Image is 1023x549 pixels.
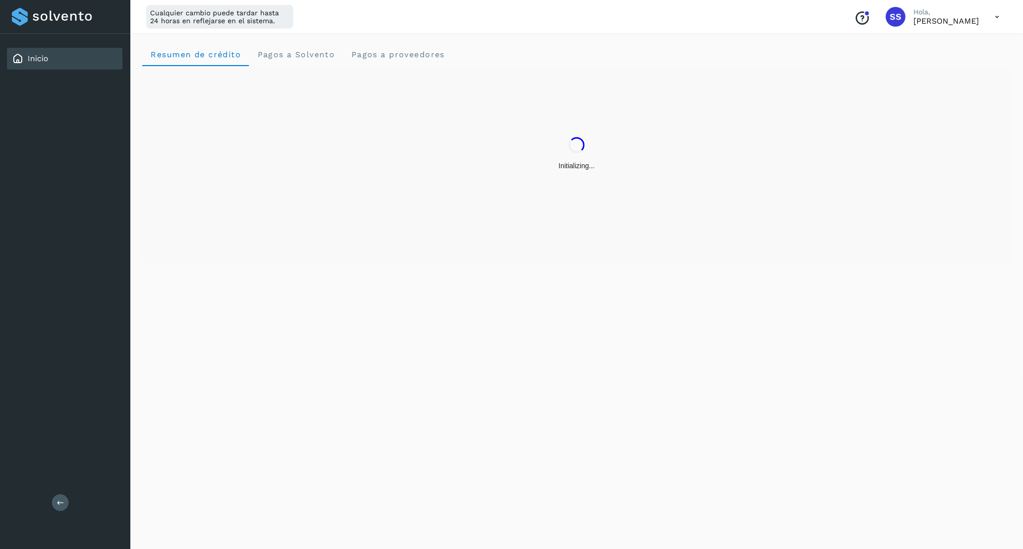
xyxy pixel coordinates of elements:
span: Resumen de crédito [150,50,241,59]
a: Inicio [28,54,48,63]
p: Sagrario Silva [913,16,979,26]
div: Cualquier cambio puede tardar hasta 24 horas en reflejarse en el sistema. [146,5,293,29]
p: Hola, [913,8,979,16]
div: Inicio [7,48,122,70]
span: Pagos a proveedores [351,50,445,59]
span: Pagos a Solvento [257,50,335,59]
